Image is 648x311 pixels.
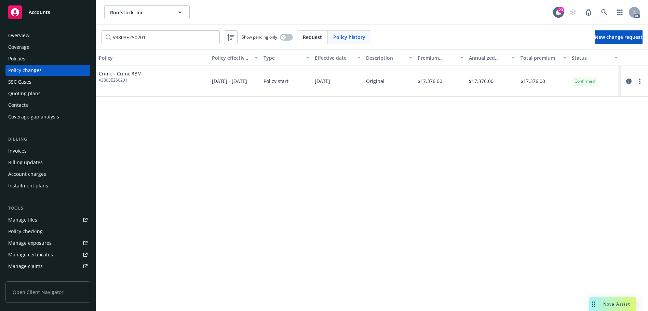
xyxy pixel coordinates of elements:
[8,238,52,249] div: Manage exposures
[8,42,29,53] div: Coverage
[5,214,90,225] a: Manage files
[5,157,90,168] a: Billing updates
[212,77,247,85] span: [DATE] - [DATE]
[5,100,90,111] a: Contacts
[597,5,611,19] a: Search
[5,53,90,64] a: Policies
[110,9,169,16] span: Roofstock, Inc.
[5,65,90,76] a: Policy changes
[8,214,37,225] div: Manage files
[212,54,250,61] div: Policy effective dates
[8,65,42,76] div: Policy changes
[366,77,384,85] div: Original
[264,54,302,61] div: Type
[582,5,595,19] a: Report a Bug
[418,54,456,61] div: Premium change
[8,272,40,283] div: Manage BORs
[366,54,404,61] div: Description
[96,50,209,66] button: Policy
[264,77,288,85] span: Policy start
[8,249,53,260] div: Manage certificates
[603,301,630,307] span: Nova Assist
[5,42,90,53] a: Coverage
[575,78,595,84] span: Confirmed
[8,261,43,272] div: Manage claims
[5,145,90,156] a: Invoices
[5,238,90,249] a: Manage exposures
[595,30,643,44] a: New change request
[8,76,31,87] div: SSC Cases
[589,297,598,311] div: Drag to move
[566,5,580,19] a: Start snowing
[636,77,644,85] a: more
[209,50,260,66] button: Policy effective dates
[5,169,90,180] a: Account charges
[5,205,90,212] div: Tools
[5,30,90,41] a: Overview
[469,77,494,85] span: $17,376.00
[303,33,322,41] span: Request
[102,30,220,44] input: Filter by keyword...
[99,54,206,61] div: Policy
[415,50,466,66] button: Premium change
[569,50,620,66] button: Status
[8,157,43,168] div: Billing updates
[469,54,507,61] div: Annualized total premium change
[595,34,643,40] span: New change request
[242,34,277,40] span: Show pending only
[261,50,312,66] button: Type
[5,136,90,143] div: Billing
[8,100,28,111] div: Contacts
[315,77,330,85] span: [DATE]
[521,77,545,85] span: $17,376.00
[5,272,90,283] a: Manage BORs
[363,50,415,66] button: Description
[589,297,636,311] button: Nova Assist
[466,50,517,66] button: Annualized total premium change
[572,54,610,61] div: Status
[5,76,90,87] a: SSC Cases
[8,169,46,180] div: Account charges
[5,226,90,237] a: Policy checking
[5,281,90,303] span: Open Client Navigator
[99,77,142,83] span: V3803E250201
[5,180,90,191] a: Installment plans
[8,226,43,237] div: Policy checking
[8,145,27,156] div: Invoices
[29,10,50,15] span: Accounts
[312,50,363,66] button: Effective date
[99,70,142,77] span: Crime - Crime $3M
[613,5,627,19] a: Switch app
[558,7,564,13] div: 23
[418,77,442,85] span: $17,376.00
[8,88,41,99] div: Quoting plans
[5,249,90,260] a: Manage certificates
[518,50,569,66] button: Total premium
[625,77,633,85] a: circleInformation
[5,88,90,99] a: Quoting plans
[8,111,59,122] div: Coverage gap analysis
[5,111,90,122] a: Coverage gap analysis
[8,30,29,41] div: Overview
[8,53,25,64] div: Policies
[8,180,48,191] div: Installment plans
[5,3,90,22] a: Accounts
[5,261,90,272] a: Manage claims
[521,54,559,61] div: Total premium
[333,33,365,41] span: Policy history
[104,5,190,19] button: Roofstock, Inc.
[315,54,353,61] div: Effective date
